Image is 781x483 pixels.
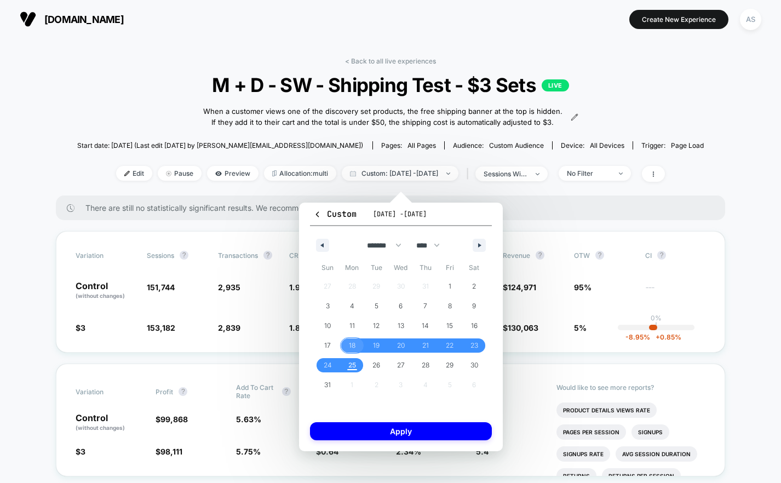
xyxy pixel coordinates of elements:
button: 2 [462,277,486,296]
button: 25 [340,355,365,375]
span: 5% [574,323,587,332]
button: 31 [315,375,340,395]
p: Control [76,413,145,432]
button: ? [263,251,272,260]
a: < Back to all live experiences [345,57,436,65]
li: Product Details Views Rate [556,403,657,418]
button: AS [737,8,765,31]
span: all pages [407,141,436,150]
span: Custom Audience [489,141,544,150]
span: 130,063 [508,323,538,332]
p: Would like to see more reports? [556,383,706,392]
button: 26 [364,355,389,375]
span: 16 [471,316,478,336]
button: 14 [413,316,438,336]
span: 18 [349,336,355,355]
span: $ [156,415,188,424]
button: 8 [438,296,462,316]
img: calendar [350,171,356,176]
span: 27 [397,355,405,375]
button: ? [657,251,666,260]
button: 22 [438,336,462,355]
span: 98,111 [160,447,182,456]
span: 2,935 [218,283,240,292]
button: 28 [413,355,438,375]
span: Sat [462,259,486,277]
span: When a customer views one of the discovery set products, the free shipping banner at the top is h... [203,106,563,128]
button: 1 [438,277,462,296]
span: Transactions [218,251,258,260]
span: (without changes) [76,424,125,431]
span: 10 [324,316,331,336]
span: $ [156,447,182,456]
span: Variation [76,251,136,260]
button: 4 [340,296,365,316]
span: 13 [398,316,404,336]
span: 22 [446,336,453,355]
span: 4 [350,296,354,316]
span: 19 [373,336,380,355]
p: | [655,322,657,330]
p: Control [76,281,136,300]
span: Device: [552,141,633,150]
button: 19 [364,336,389,355]
span: Preview [207,166,259,181]
span: Custom [313,209,357,220]
span: 153,182 [147,323,175,332]
button: 16 [462,316,486,336]
button: 21 [413,336,438,355]
span: 2 [472,277,476,296]
button: ? [179,387,187,396]
span: Profit [156,388,173,396]
button: ? [282,387,291,396]
span: Thu [413,259,438,277]
div: sessions with impression [484,170,527,178]
span: 2,839 [218,323,240,332]
span: Page Load [671,141,704,150]
span: Tue [364,259,389,277]
span: 21 [422,336,429,355]
span: (without changes) [76,292,125,299]
div: Audience: [453,141,544,150]
span: 17 [324,336,331,355]
span: 24 [324,355,332,375]
span: 12 [373,316,380,336]
span: $ [503,283,536,292]
li: Avg Session Duration [616,446,697,462]
span: 30 [470,355,478,375]
li: Signups [631,424,669,440]
span: | [464,166,475,182]
img: end [619,173,623,175]
button: Create New Experience [629,10,728,29]
span: Mon [340,259,365,277]
span: Pause [158,166,202,181]
span: 26 [372,355,380,375]
span: Variation [76,383,136,400]
span: 15 [446,316,453,336]
span: Edit [116,166,152,181]
span: M + D - SW - Shipping Test - $3 Sets [108,73,673,96]
li: Signups Rate [556,446,610,462]
li: Pages Per Session [556,424,626,440]
span: 28 [422,355,429,375]
img: edit [124,171,130,176]
img: Visually logo [20,11,36,27]
span: 9 [472,296,476,316]
span: 6 [399,296,403,316]
span: CI [645,251,705,260]
button: [DOMAIN_NAME] [16,10,127,28]
img: rebalance [272,170,277,176]
span: 124,971 [508,283,536,292]
button: 11 [340,316,365,336]
button: 30 [462,355,486,375]
span: Revenue [503,251,530,260]
button: 13 [389,316,414,336]
button: ? [180,251,188,260]
img: end [166,171,171,176]
button: 3 [315,296,340,316]
button: Custom[DATE] -[DATE] [310,208,492,226]
button: 12 [364,316,389,336]
span: 1 [449,277,451,296]
span: $ [503,323,538,332]
button: 23 [462,336,486,355]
